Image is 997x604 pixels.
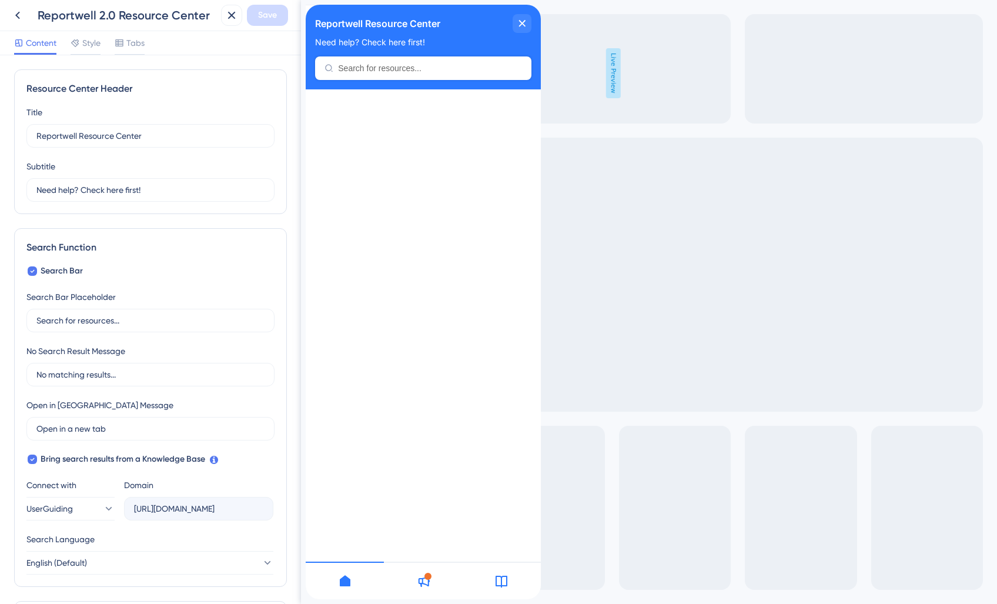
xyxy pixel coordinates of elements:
[26,551,273,575] button: English (Default)
[26,497,115,520] button: UserGuiding
[26,344,125,358] div: No Search Result Message
[41,452,205,466] span: Bring search results from a Knowledge Base
[26,290,116,304] div: Search Bar Placeholder
[26,502,73,516] span: UserGuiding
[207,9,226,28] div: close resource center
[26,82,275,96] div: Resource Center Header
[9,10,135,28] span: Reportwell Resource Center
[36,183,265,196] input: Description
[36,129,265,142] input: Title
[36,314,265,327] input: Search for resources...
[82,36,101,50] span: Style
[36,368,265,381] input: No matching results...
[26,398,173,412] div: Open in [GEOGRAPHIC_DATA] Message
[124,478,153,492] div: Domain
[32,59,216,68] input: Search for resources...
[305,48,320,98] span: Live Preview
[66,6,71,15] div: 3
[26,532,95,546] span: Search Language
[26,556,87,570] span: English (Default)
[247,5,288,26] button: Save
[26,36,56,50] span: Content
[26,241,275,255] div: Search Function
[41,264,83,278] span: Search Bar
[9,33,119,42] span: Need help? Check here first!
[26,478,115,492] div: Connect with
[38,7,216,24] div: Reportwell 2.0 Resource Center
[134,502,263,515] input: company.help.userguiding.com
[126,36,145,50] span: Tabs
[258,8,277,22] span: Save
[26,105,42,119] div: Title
[10,3,59,17] span: Need Help?
[36,422,265,435] input: Open in a new tab
[26,159,55,173] div: Subtitle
